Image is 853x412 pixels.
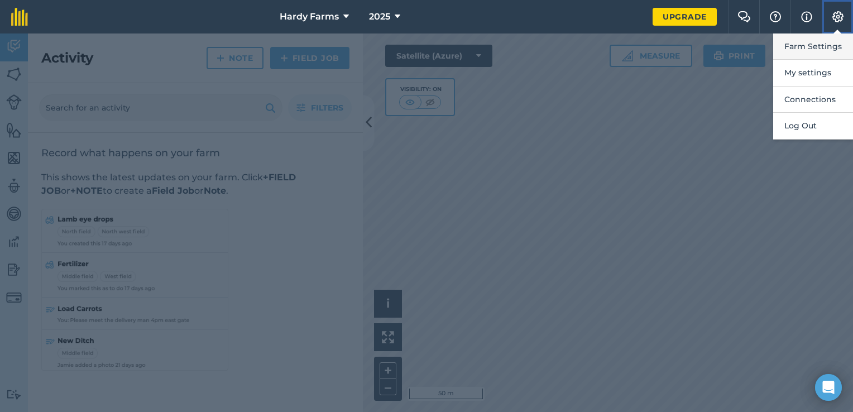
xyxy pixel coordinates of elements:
[653,8,717,26] a: Upgrade
[773,60,853,86] button: My settings
[801,10,812,23] img: svg+xml;base64,PHN2ZyB4bWxucz0iaHR0cDovL3d3dy53My5vcmcvMjAwMC9zdmciIHdpZHRoPSIxNyIgaGVpZ2h0PSIxNy...
[831,11,845,22] img: A cog icon
[773,113,853,139] button: Log Out
[773,87,853,113] button: Connections
[11,8,28,26] img: fieldmargin Logo
[773,33,853,60] button: Farm Settings
[369,10,390,23] span: 2025
[815,374,842,401] div: Open Intercom Messenger
[737,11,751,22] img: Two speech bubbles overlapping with the left bubble in the forefront
[769,11,782,22] img: A question mark icon
[280,10,339,23] span: Hardy Farms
